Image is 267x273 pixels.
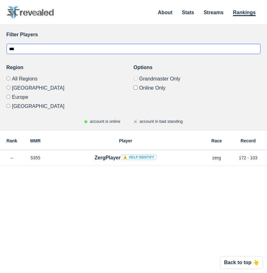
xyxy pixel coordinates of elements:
a: About [158,10,172,15]
h6: Record [229,139,267,143]
h3: Region [6,64,133,71]
input: Online Only [133,86,138,90]
h4: ZergPlayer [94,154,157,161]
label: [GEOGRAPHIC_DATA] [6,101,133,109]
span: ☠️ [133,119,138,124]
label: Only Show accounts currently in Grandmaster [133,76,261,83]
span: ◉ [84,119,88,124]
p: account in bad standing [133,118,183,125]
p: zerg [204,155,229,161]
input: Grandmaster Only [133,76,138,80]
label: All Regions [6,76,133,83]
label: [GEOGRAPHIC_DATA] [6,83,133,92]
input: [GEOGRAPHIC_DATA] [6,86,10,90]
h6: Race [204,139,229,143]
a: Rankings [233,10,256,16]
input: All Regions [6,76,10,80]
h6: Player [47,139,204,143]
p: Back to top 👆 [224,260,259,265]
input: [GEOGRAPHIC_DATA] [6,104,10,108]
img: SC2 Revealed [7,6,54,19]
h3: Filter Players [6,31,261,39]
p: 5355 [24,155,47,161]
input: Europe [6,95,10,99]
h6: MMR [24,139,47,143]
a: ⚠️ Help identify [121,154,157,160]
p: account is online [84,118,120,125]
a: Stats [182,10,194,15]
label: Only show accounts currently laddering [133,83,261,91]
a: Streams [204,10,224,15]
h3: Options [133,64,261,71]
p: 172 - 103 [229,155,267,161]
label: Europe [6,92,133,101]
